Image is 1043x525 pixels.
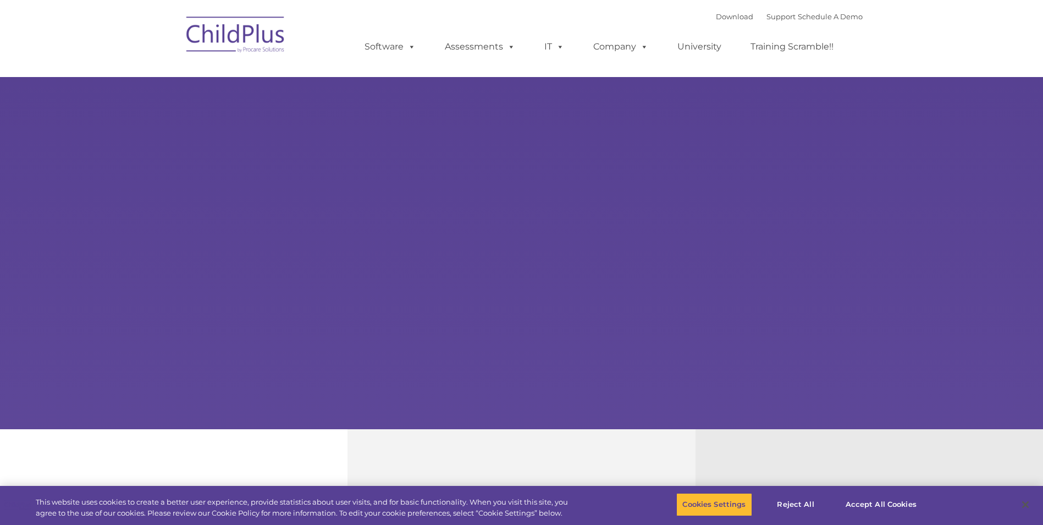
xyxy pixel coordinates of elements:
a: University [666,36,732,58]
a: IT [533,36,575,58]
a: Training Scramble!! [740,36,845,58]
a: Support [766,12,796,21]
a: Assessments [434,36,526,58]
a: Software [354,36,427,58]
img: ChildPlus by Procare Solutions [181,9,291,64]
a: Company [582,36,659,58]
button: Cookies Settings [676,493,752,516]
font: | [716,12,863,21]
a: Schedule A Demo [798,12,863,21]
a: Download [716,12,753,21]
button: Accept All Cookies [840,493,923,516]
button: Reject All [761,493,830,516]
button: Close [1013,493,1038,517]
div: This website uses cookies to create a better user experience, provide statistics about user visit... [36,497,573,518]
